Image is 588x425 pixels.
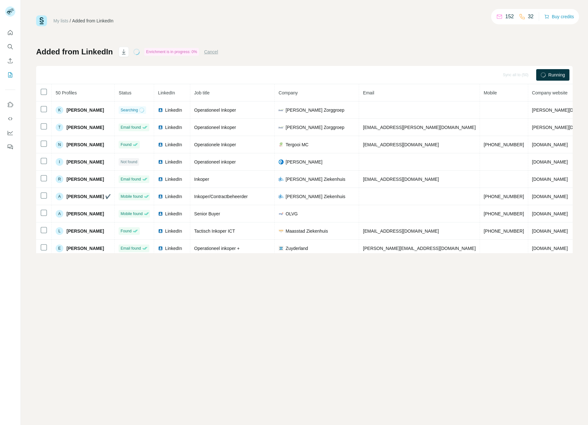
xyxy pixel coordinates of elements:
[56,193,63,200] div: A
[121,124,141,130] span: Email found
[158,125,163,130] img: LinkedIn logo
[544,12,574,21] button: Buy credits
[56,106,63,114] div: K
[532,90,568,95] span: Company website
[204,49,218,55] button: Cancel
[528,13,534,20] p: 32
[5,41,15,52] button: Search
[67,107,104,113] span: [PERSON_NAME]
[56,227,63,235] div: L
[158,159,163,164] img: LinkedIn logo
[56,141,63,148] div: N
[165,245,182,252] span: LinkedIn
[194,194,247,199] span: Inkoper/Contractbeheerder
[194,211,220,216] span: Senior Buyer
[56,245,63,252] div: E
[363,177,439,182] span: [EMAIL_ADDRESS][DOMAIN_NAME]
[286,107,344,113] span: [PERSON_NAME] Zorggroep
[278,194,284,199] img: company-logo
[165,124,182,131] span: LinkedIn
[532,211,568,216] span: [DOMAIN_NAME]
[72,18,114,24] div: Added from LinkedIn
[5,69,15,81] button: My lists
[158,142,163,147] img: LinkedIn logo
[286,211,298,217] span: OLVG
[165,211,182,217] span: LinkedIn
[278,90,298,95] span: Company
[194,125,236,130] span: Operationeel Inkoper
[484,90,497,95] span: Mobile
[158,246,163,251] img: LinkedIn logo
[363,246,475,251] span: [PERSON_NAME][EMAIL_ADDRESS][DOMAIN_NAME]
[36,47,113,57] h1: Added from LinkedIn
[278,142,284,147] img: company-logo
[5,141,15,153] button: Feedback
[532,229,568,234] span: [DOMAIN_NAME]
[548,72,565,78] span: Running
[363,229,439,234] span: [EMAIL_ADDRESS][DOMAIN_NAME]
[56,90,77,95] span: 50 Profiles
[505,13,514,20] p: 152
[56,175,63,183] div: R
[158,108,163,113] img: LinkedIn logo
[70,18,71,24] li: /
[121,176,141,182] span: Email found
[5,55,15,67] button: Enrich CSV
[5,113,15,124] button: Use Surfe API
[194,90,209,95] span: Job title
[286,124,344,131] span: [PERSON_NAME] Zorggroep
[67,176,104,182] span: [PERSON_NAME]
[363,125,475,130] span: [EMAIL_ADDRESS][PERSON_NAME][DOMAIN_NAME]
[165,159,182,165] span: LinkedIn
[165,193,182,200] span: LinkedIn
[67,159,104,165] span: [PERSON_NAME]
[194,159,236,164] span: Operationeel inkoper
[121,107,138,113] span: Searching
[36,15,47,26] img: Surfe Logo
[484,211,524,216] span: [PHONE_NUMBER]
[194,246,239,251] span: Operationeel inkoper +
[286,159,322,165] span: [PERSON_NAME]
[5,99,15,110] button: Use Surfe on LinkedIn
[165,107,182,113] span: LinkedIn
[278,159,284,164] img: company-logo
[286,193,345,200] span: [PERSON_NAME] Ziekenhuis
[165,176,182,182] span: LinkedIn
[286,228,328,234] span: Maasstad Ziekenhuis
[56,210,63,218] div: A
[5,27,15,38] button: Quick start
[67,193,111,200] span: [PERSON_NAME] ✔️
[532,159,568,164] span: [DOMAIN_NAME]
[532,194,568,199] span: [DOMAIN_NAME]
[158,211,163,216] img: LinkedIn logo
[56,124,63,131] div: T
[158,177,163,182] img: LinkedIn logo
[286,141,309,148] span: Tergooi MC
[121,194,143,199] span: Mobile found
[121,245,141,251] span: Email found
[67,211,104,217] span: [PERSON_NAME]
[144,48,199,56] div: Enrichment is in progress: 0%
[532,142,568,147] span: [DOMAIN_NAME]
[484,142,524,147] span: [PHONE_NUMBER]
[158,90,175,95] span: LinkedIn
[67,141,104,148] span: [PERSON_NAME]
[121,142,131,148] span: Found
[67,228,104,234] span: [PERSON_NAME]
[56,158,63,166] div: I
[119,90,131,95] span: Status
[194,229,235,234] span: Tactisch Inkoper ICT
[278,177,284,182] img: company-logo
[363,90,374,95] span: Email
[121,211,143,217] span: Mobile found
[67,245,104,252] span: [PERSON_NAME]
[278,211,284,216] img: company-logo
[278,246,284,251] img: company-logo
[121,228,131,234] span: Found
[194,142,236,147] span: Operationele Inkoper
[532,177,568,182] span: [DOMAIN_NAME]
[484,229,524,234] span: [PHONE_NUMBER]
[286,176,345,182] span: [PERSON_NAME] Ziekenhuis
[194,177,209,182] span: Inkoper
[532,246,568,251] span: [DOMAIN_NAME]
